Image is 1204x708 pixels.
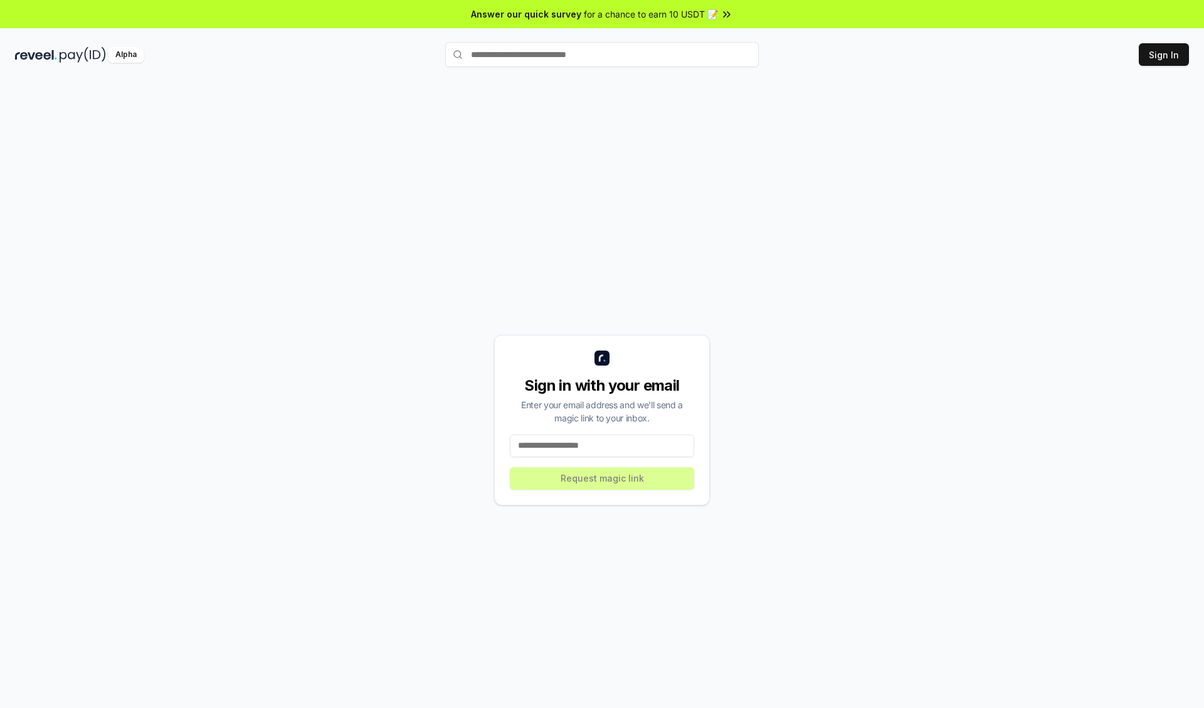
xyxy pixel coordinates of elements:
img: logo_small [594,351,610,366]
img: reveel_dark [15,47,57,63]
div: Enter your email address and we’ll send a magic link to your inbox. [510,398,694,425]
div: Alpha [108,47,144,63]
span: Answer our quick survey [471,8,581,21]
span: for a chance to earn 10 USDT 📝 [584,8,718,21]
img: pay_id [60,47,106,63]
div: Sign in with your email [510,376,694,396]
button: Sign In [1139,43,1189,66]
